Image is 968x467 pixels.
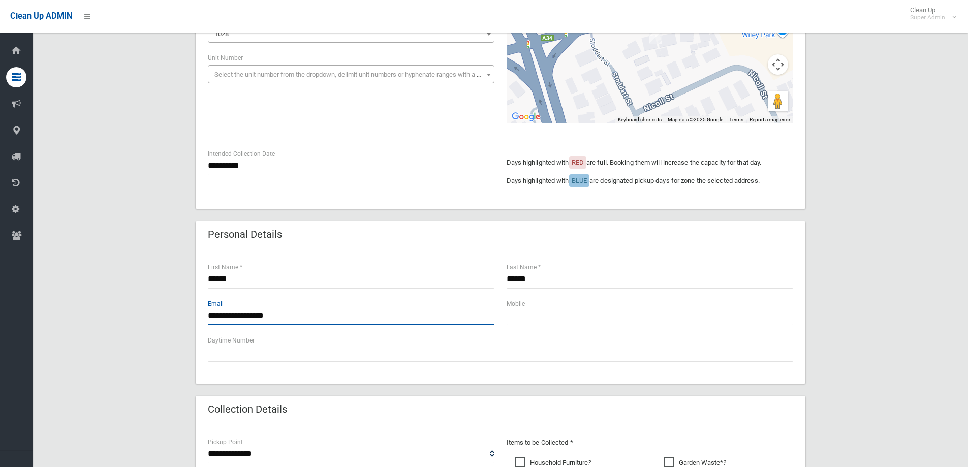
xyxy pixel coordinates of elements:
a: Report a map error [750,117,790,122]
button: Keyboard shortcuts [618,116,662,123]
p: Items to be Collected * [507,437,793,449]
span: Clean Up [905,6,955,21]
span: RED [572,159,584,166]
button: Map camera controls [768,54,788,75]
span: Select the unit number from the dropdown, delimit unit numbers or hyphenate ranges with a comma [214,71,498,78]
header: Collection Details [196,399,299,419]
div: 1028 Canterbury Road, ROSELANDS NSW 2196 [649,26,662,44]
span: 1028 [208,24,494,43]
span: Map data ©2025 Google [668,117,723,122]
span: BLUE [572,177,587,184]
small: Super Admin [910,14,945,21]
p: Days highlighted with are designated pickup days for zone the selected address. [507,175,793,187]
a: Open this area in Google Maps (opens a new window) [509,110,543,123]
header: Personal Details [196,225,294,244]
span: 1028 [214,30,229,38]
a: Terms (opens in new tab) [729,117,743,122]
p: Days highlighted with are full. Booking them will increase the capacity for that day. [507,157,793,169]
img: Google [509,110,543,123]
span: Clean Up ADMIN [10,11,72,21]
button: Drag Pegman onto the map to open Street View [768,91,788,111]
span: 1028 [210,27,492,41]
